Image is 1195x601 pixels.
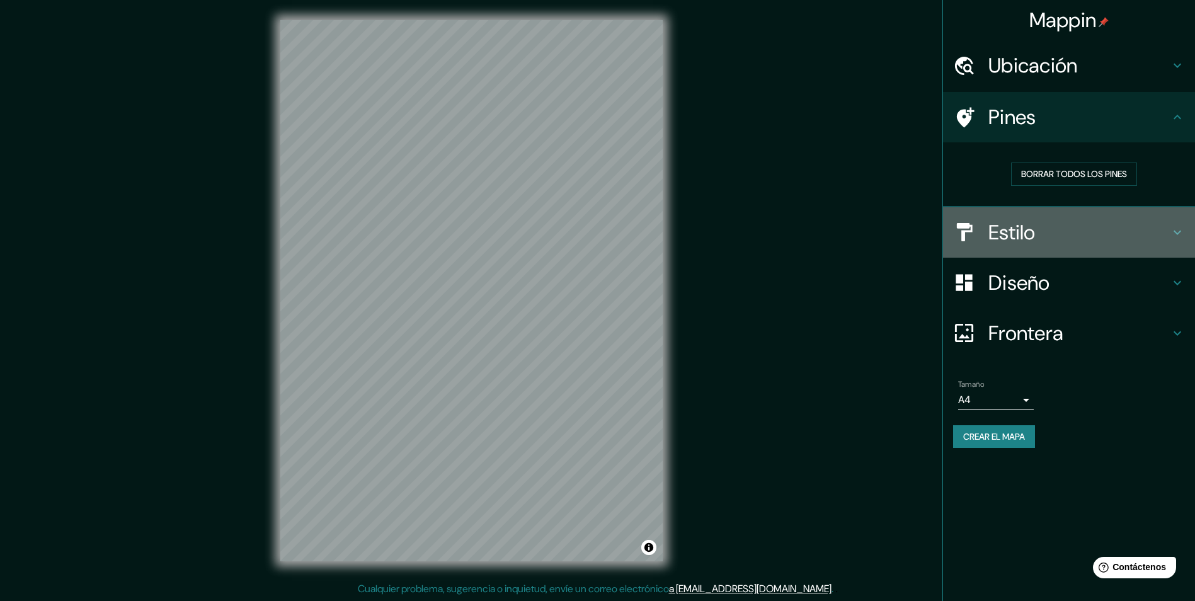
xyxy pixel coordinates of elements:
[958,390,1034,410] div: A4
[1099,17,1109,27] img: pin-icon.png
[953,425,1035,449] button: Crear el mapa
[943,92,1195,142] div: Pines
[988,105,1170,130] h4: Pines
[988,270,1170,295] h4: Diseño
[988,321,1170,346] h4: Frontera
[943,258,1195,308] div: Diseño
[669,582,832,595] a: a [EMAIL_ADDRESS][DOMAIN_NAME]
[988,53,1170,78] h4: Ubicación
[1021,166,1127,182] font: Borrar todos los pines
[958,379,984,389] label: Tamaño
[963,429,1025,445] font: Crear el mapa
[943,207,1195,258] div: Estilo
[943,40,1195,91] div: Ubicación
[835,581,838,597] div: .
[280,20,663,561] canvas: Mapa
[943,308,1195,358] div: Frontera
[988,220,1170,245] h4: Estilo
[833,581,835,597] div: .
[358,581,833,597] p: Cualquier problema, sugerencia o inquietud, envíe un correo electrónico .
[641,540,656,555] button: Alternar atribución
[1083,552,1181,587] iframe: Help widget launcher
[1029,7,1097,33] font: Mappin
[1011,163,1137,186] button: Borrar todos los pines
